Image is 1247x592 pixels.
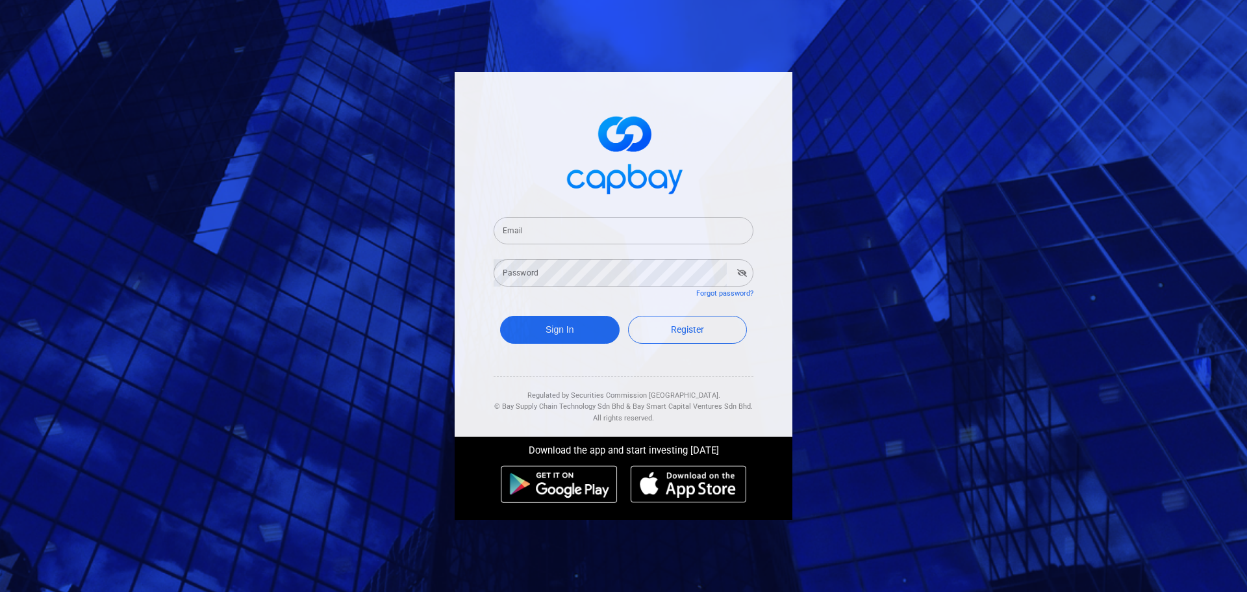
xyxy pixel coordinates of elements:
div: Download the app and start investing [DATE] [445,437,802,459]
img: logo [559,105,688,201]
div: Regulated by Securities Commission [GEOGRAPHIC_DATA]. & All rights reserved. [494,377,753,424]
span: Bay Smart Capital Ventures Sdn Bhd. [633,402,753,411]
button: Sign In [500,316,620,344]
img: android [501,465,618,503]
a: Register [628,316,748,344]
img: ios [631,465,746,503]
span: © Bay Supply Chain Technology Sdn Bhd [494,402,624,411]
a: Forgot password? [696,289,753,298]
span: Register [671,324,704,335]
